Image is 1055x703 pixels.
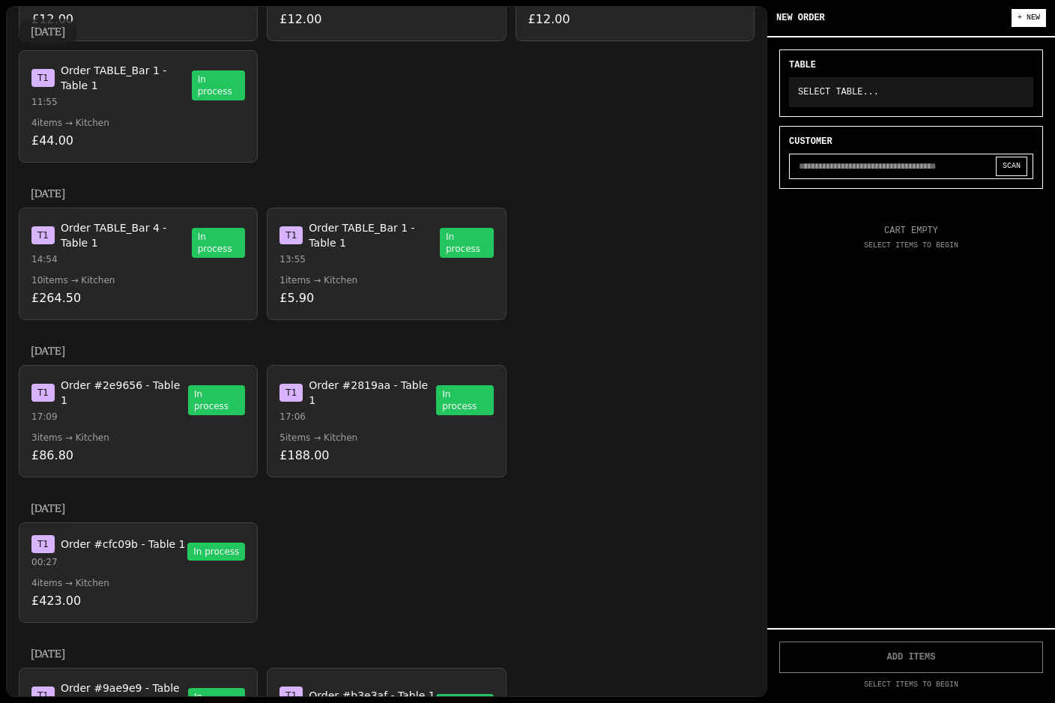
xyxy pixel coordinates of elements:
[31,344,65,359] h3: [DATE]
[279,384,303,402] span: T 1
[19,208,258,320] button: T1Order TABLE_Bar 4 - Table 114:54In process10items → Kitchen£264.50
[279,411,436,423] p: 17:06
[31,384,55,402] span: T 1
[779,679,1043,691] p: SELECT ITEMS TO BEGIN
[996,157,1027,176] button: SCAN
[31,226,55,244] span: T 1
[31,647,65,662] h3: [DATE]
[31,289,245,307] p: £264.50
[779,240,1043,252] p: SELECT ITEMS TO BEGIN
[61,537,186,552] span: Order #cfc09b - Table 1
[279,289,493,307] p: £5.90
[31,69,55,87] span: T 1
[19,522,258,623] button: T1Order #cfc09b - Table 100:27In process4items → Kitchen£423.00
[31,10,245,28] p: £12.00
[31,25,65,40] h3: [DATE]
[31,556,186,568] p: 00:27
[61,63,192,93] span: Order TABLE_Bar 1 - Table 1
[31,447,245,465] p: £86.80
[31,187,65,202] h3: [DATE]
[31,274,245,286] p: 10 items → Kitchen
[31,432,245,444] p: 3 items → Kitchen
[309,220,440,250] span: Order TABLE_Bar 1 - Table 1
[192,228,246,258] span: In process
[267,208,506,320] button: T1Order TABLE_Bar 1 - Table 113:55In process1items → Kitchen£5.90
[779,642,1043,673] button: ADD ITEMS
[188,385,245,415] span: In process
[19,50,258,163] button: T1Order TABLE_Bar 1 - Table 111:55In process4items → Kitchen£44.00
[61,378,188,408] span: Order #2e9656 - Table 1
[61,220,192,250] span: Order TABLE_Bar 4 - Table 1
[779,225,1043,237] p: CART EMPTY
[279,274,493,286] p: 1 items → Kitchen
[19,365,258,477] button: T1Order #2e9656 - Table 117:09In process3items → Kitchen£86.80
[279,10,493,28] p: £12.00
[309,378,436,408] span: Order #2819aa - Table 1
[31,253,192,265] p: 14:54
[31,577,245,589] p: 4 items → Kitchen
[1012,9,1046,27] button: + NEW
[31,535,55,553] span: T 1
[776,12,825,24] p: NEW ORDER
[279,226,303,244] span: T 1
[187,543,245,561] span: In process
[31,117,245,129] p: 4 items → Kitchen
[31,132,245,150] p: £44.00
[789,136,1033,148] p: CUSTOMER
[31,96,192,108] p: 11:55
[31,411,188,423] p: 17:09
[436,385,493,415] span: In process
[440,228,494,258] span: In process
[279,253,440,265] p: 13:55
[309,688,435,703] span: Order #b3e3af - Table 1
[31,501,65,516] h3: [DATE]
[789,59,1033,71] p: TABLE
[279,432,493,444] p: 5 items → Kitchen
[267,365,506,477] button: T1Order #2819aa - Table 117:06In process5items → Kitchen£188.00
[192,70,246,100] span: In process
[31,592,245,610] p: £423.00
[279,447,493,465] p: £188.00
[528,10,742,28] p: £12.00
